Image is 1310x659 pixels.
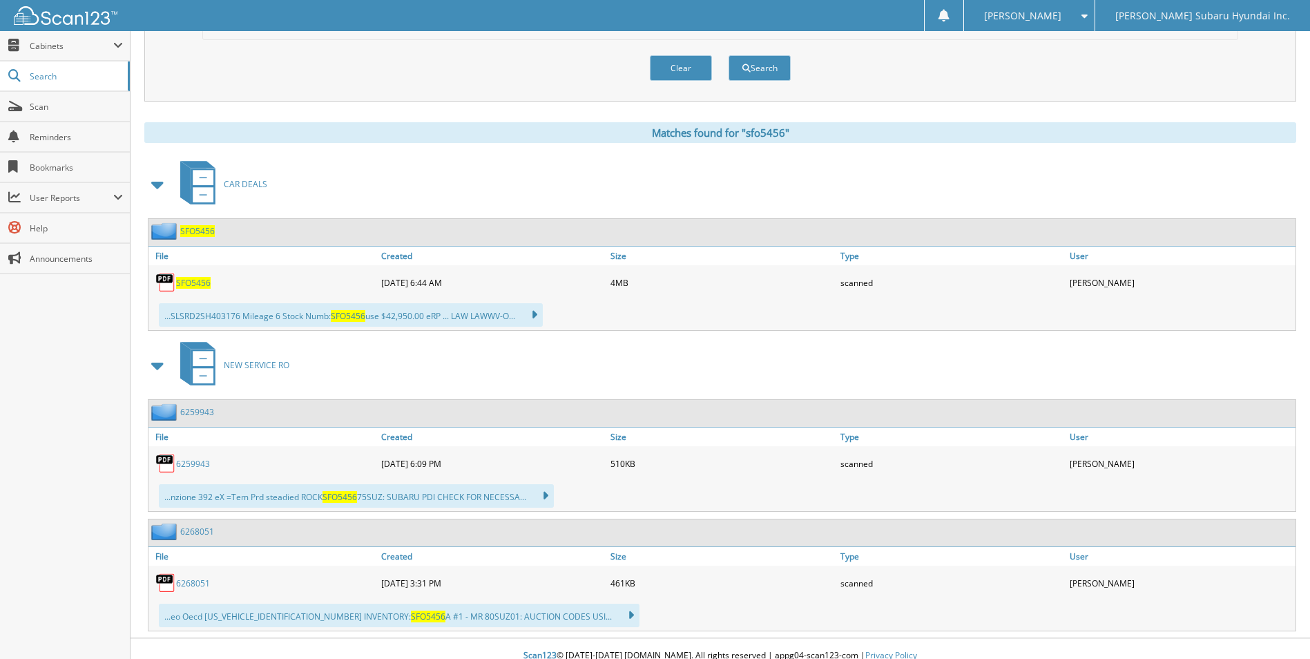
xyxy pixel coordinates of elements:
div: 4MB [607,269,836,296]
span: Bookmarks [30,162,123,173]
a: Size [607,428,836,446]
a: User [1066,428,1295,446]
div: 510KB [607,450,836,477]
a: File [148,428,378,446]
a: Created [378,547,607,566]
a: Created [378,247,607,265]
div: ...SLSRD2SH403176 Mileage 6 Stock Numb: use $42,950.00 eRP ... LAW LAWWV-O... [159,303,543,327]
img: folder2.png [151,222,180,240]
img: folder2.png [151,403,180,421]
div: Matches found for "sfo5456" [144,122,1296,143]
a: NEW SERVICE RO [172,338,289,392]
a: User [1066,247,1295,265]
div: scanned [837,269,1066,296]
button: Clear [650,55,712,81]
span: Announcements [30,253,123,265]
a: File [148,547,378,566]
button: Search [729,55,791,81]
img: PDF.png [155,573,176,593]
span: Search [30,70,121,82]
span: Reminders [30,131,123,143]
div: scanned [837,450,1066,477]
a: SFO5456 [176,277,211,289]
a: 6259943 [180,406,214,418]
span: Help [30,222,123,234]
span: [PERSON_NAME] [984,12,1061,20]
a: CAR DEALS [172,157,267,211]
div: [PERSON_NAME] [1066,450,1295,477]
span: SFO5456 [322,491,357,503]
div: ...nzione 392 eX =Tem Prd steadied ROCK 75SUZ: SUBARU PDI CHECK FOR NECESSA... [159,484,554,508]
span: SFO5456 [331,310,365,322]
img: PDF.png [155,272,176,293]
span: NEW SERVICE RO [224,359,289,371]
span: CAR DEALS [224,178,267,190]
a: 6259943 [176,458,210,470]
img: scan123-logo-white.svg [14,6,117,25]
div: [PERSON_NAME] [1066,569,1295,597]
span: SFO5456 [411,611,445,622]
div: [DATE] 3:31 PM [378,569,607,597]
img: folder2.png [151,523,180,540]
a: Created [378,428,607,446]
span: Scan [30,101,123,113]
div: [DATE] 6:09 PM [378,450,607,477]
div: 461KB [607,569,836,597]
a: 6268051 [176,577,210,589]
a: Type [837,247,1066,265]
span: User Reports [30,192,113,204]
div: scanned [837,569,1066,597]
a: File [148,247,378,265]
span: Cabinets [30,40,113,52]
a: Size [607,547,836,566]
a: Type [837,428,1066,446]
a: Type [837,547,1066,566]
div: [DATE] 6:44 AM [378,269,607,296]
div: [PERSON_NAME] [1066,269,1295,296]
iframe: Chat Widget [1241,593,1310,659]
a: User [1066,547,1295,566]
a: Size [607,247,836,265]
span: [PERSON_NAME] Subaru Hyundai Inc. [1115,12,1290,20]
a: SFO5456 [180,225,215,237]
div: ...eo Oecd [US_VEHICLE_IDENTIFICATION_NUMBER] INVENTORY: A #1 - MR 80SUZ01: AUCTION CODES USI... [159,604,639,627]
a: 6268051 [180,526,214,537]
img: PDF.png [155,453,176,474]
